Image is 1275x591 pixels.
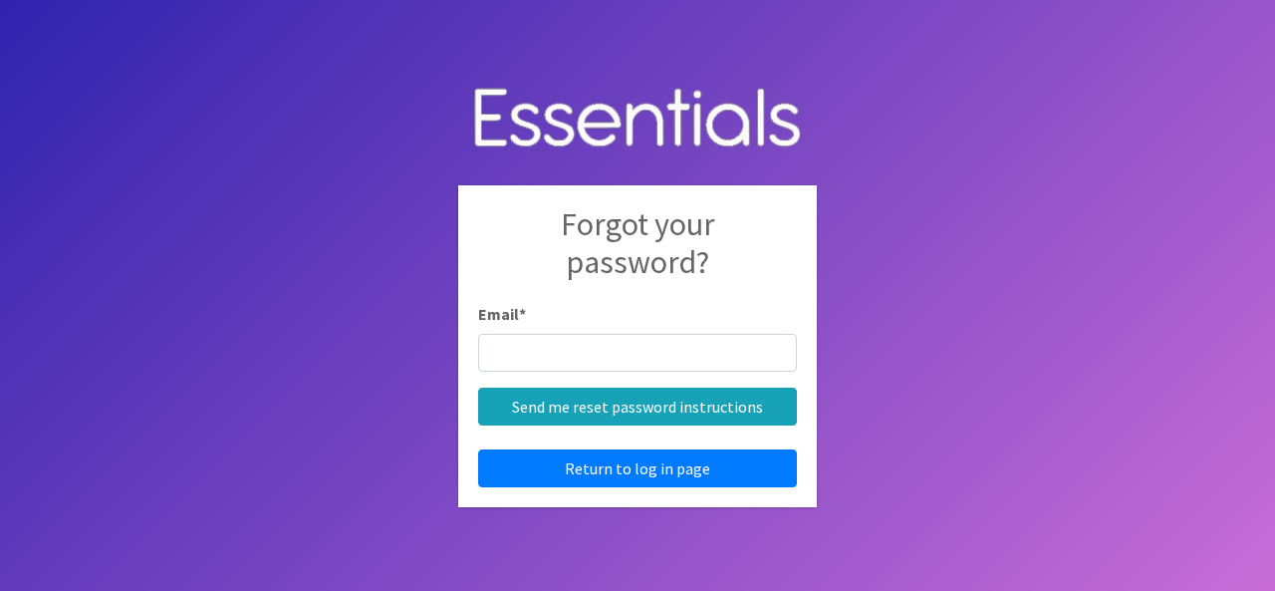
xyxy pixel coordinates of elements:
input: Send me reset password instructions [478,388,797,426]
abbr: required [519,304,526,324]
h2: Forgot your password? [478,205,797,302]
a: Return to log in page [478,449,797,487]
label: Email [478,302,526,326]
img: Human Essentials [458,68,817,170]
